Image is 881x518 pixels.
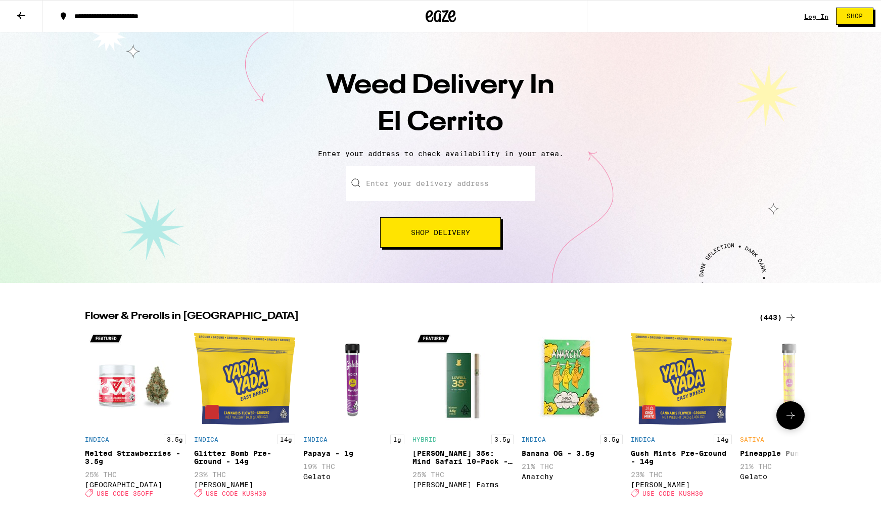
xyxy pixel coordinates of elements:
[522,449,623,457] div: Banana OG - 3.5g
[759,311,797,323] a: (443)
[522,473,623,481] div: Anarchy
[631,328,732,430] img: Yada Yada - Gush Mints Pre-Ground - 14g
[380,217,501,248] button: Shop Delivery
[714,435,732,444] p: 14g
[303,449,404,457] div: Papaya - 1g
[522,328,623,430] img: Anarchy - Banana OG - 3.5g
[847,13,863,19] span: Shop
[303,328,404,430] img: Gelato - Papaya - 1g
[378,110,503,136] span: El Cerrito
[194,328,295,502] div: Open page for Glitter Bomb Pre-Ground - 14g from Yada Yada
[303,462,404,470] p: 19% THC
[740,328,841,502] div: Open page for Pineapple Punch - 1g from Gelato
[631,470,732,479] p: 23% THC
[412,436,437,443] p: HYBRID
[804,13,828,20] a: Log In
[631,481,732,489] div: [PERSON_NAME]
[740,436,764,443] p: SATIVA
[740,462,841,470] p: 21% THC
[740,473,841,481] div: Gelato
[390,435,404,444] p: 1g
[740,449,841,457] div: Pineapple Punch - 1g
[412,328,514,502] div: Open page for Lowell 35s: Mind Safari 10-Pack - 3.5g from Lowell Farms
[412,328,514,430] img: Lowell Farms - Lowell 35s: Mind Safari 10-Pack - 3.5g
[164,435,186,444] p: 3.5g
[303,436,328,443] p: INDICA
[264,68,618,142] h1: Weed Delivery In
[10,150,871,158] p: Enter your address to check availability in your area.
[277,435,295,444] p: 14g
[491,435,514,444] p: 3.5g
[631,449,732,465] div: Gush Mints Pre-Ground - 14g
[85,481,186,489] div: [GEOGRAPHIC_DATA]
[412,449,514,465] div: [PERSON_NAME] 35s: Mind Safari 10-Pack - 3.5g
[85,470,186,479] p: 25% THC
[642,490,703,496] span: USE CODE KUSH30
[206,490,266,496] span: USE CODE KUSH30
[85,436,109,443] p: INDICA
[303,328,404,502] div: Open page for Papaya - 1g from Gelato
[740,328,841,430] img: Gelato - Pineapple Punch - 1g
[631,436,655,443] p: INDICA
[600,435,623,444] p: 3.5g
[194,449,295,465] div: Glitter Bomb Pre-Ground - 14g
[194,436,218,443] p: INDICA
[836,8,873,25] button: Shop
[828,8,881,25] a: Shop
[194,481,295,489] div: [PERSON_NAME]
[303,473,404,481] div: Gelato
[412,470,514,479] p: 25% THC
[85,328,186,430] img: Ember Valley - Melted Strawberries - 3.5g
[85,328,186,502] div: Open page for Melted Strawberries - 3.5g from Ember Valley
[346,166,535,201] input: Enter your delivery address
[85,449,186,465] div: Melted Strawberries - 3.5g
[522,328,623,502] div: Open page for Banana OG - 3.5g from Anarchy
[194,328,295,430] img: Yada Yada - Glitter Bomb Pre-Ground - 14g
[85,311,747,323] h2: Flower & Prerolls in [GEOGRAPHIC_DATA]
[97,490,153,496] span: USE CODE 35OFF
[194,470,295,479] p: 23% THC
[522,462,623,470] p: 21% THC
[522,436,546,443] p: INDICA
[631,328,732,502] div: Open page for Gush Mints Pre-Ground - 14g from Yada Yada
[412,481,514,489] div: [PERSON_NAME] Farms
[411,229,470,236] span: Shop Delivery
